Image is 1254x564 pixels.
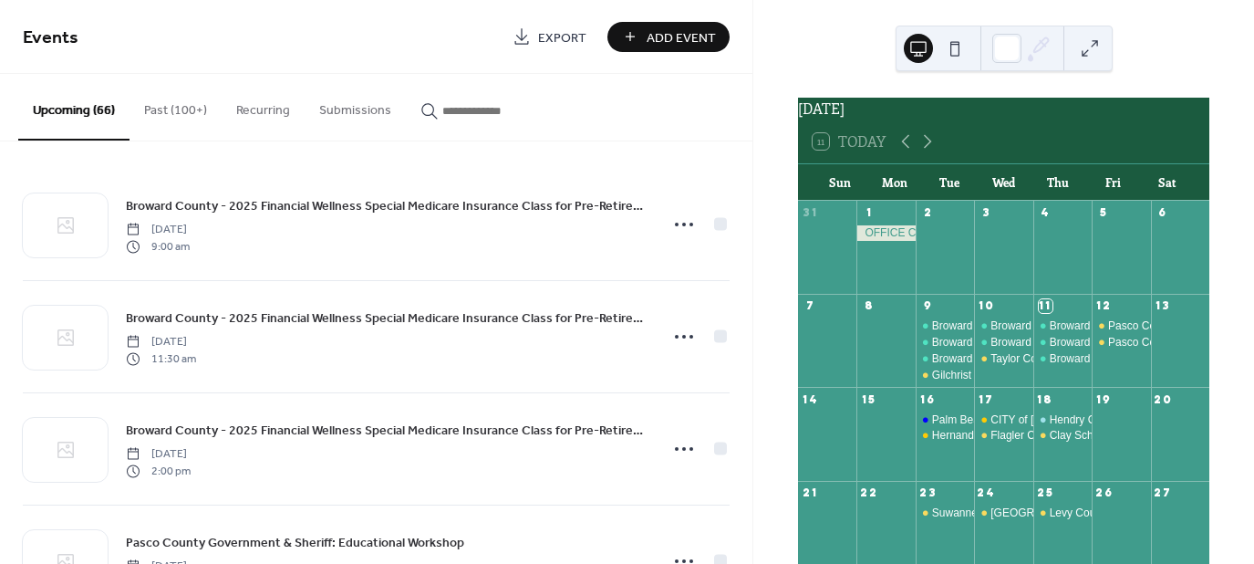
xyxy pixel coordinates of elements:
[916,428,974,444] div: Hernando County Govt: WORKSHOP
[126,534,464,553] span: Pasco County Government & Sheriff: Educational Workshop
[867,164,922,201] div: Mon
[1031,164,1085,201] div: Thu
[932,413,1207,428] div: Palm Beach Tax Collector & Property Appraiser: Webinar
[1156,486,1170,500] div: 27
[916,319,974,334] div: Broward County - 2025 Financial Wellness Special Medicare Insurance Class for Pre-Retirees / Medi...
[126,197,648,216] span: Broward County - 2025 Financial Wellness Special Medicare Insurance Class for Pre-Retirees / Medi...
[126,350,196,367] span: 11:30 am
[1140,164,1195,201] div: Sat
[979,392,993,406] div: 17
[1039,486,1052,500] div: 25
[1092,319,1150,334] div: Pasco County Government & Sheriff: Educational Workshop
[979,299,993,313] div: 10
[18,74,130,141] button: Upcoming (66)
[1156,206,1170,220] div: 6
[932,368,1194,383] div: Gilchrist County School Board: Educational Workshop
[1039,392,1052,406] div: 18
[990,428,1240,444] div: Flagler County Government: Educational Workshop
[126,238,190,255] span: 9:00 am
[1033,428,1092,444] div: Clay School Board: Educational Workshop
[1039,206,1052,220] div: 4
[538,28,586,47] span: Export
[1097,206,1111,220] div: 5
[974,413,1032,428] div: CITY of PALM COAST: Educational Workshop
[922,164,977,201] div: Tue
[126,309,648,329] span: Broward County - 2025 Financial Wellness Special Medicare Insurance Class for Pre-Retirees / Medi...
[222,74,305,139] button: Recurring
[921,206,935,220] div: 2
[974,335,1032,350] div: Broward County - 2025 Financial Wellness Special Medicare Insurance Class for Pre-Retirees / Medi...
[126,463,191,479] span: 2:00 pm
[126,446,191,463] span: [DATE]
[803,486,817,500] div: 21
[1033,319,1092,334] div: Broward County - 2025 Financial Wellness Special Medicare Insurance Class for Pre-Retirees / Medi...
[1085,164,1140,201] div: Fri
[856,225,915,241] div: OFFICE CLOSED
[921,392,935,406] div: 16
[1039,299,1052,313] div: 11
[862,392,876,406] div: 15
[803,392,817,406] div: 14
[1097,299,1111,313] div: 12
[990,351,1241,367] div: Taylor County School Board: Educational Workshop
[499,22,600,52] a: Export
[126,532,464,553] a: Pasco County Government & Sheriff: Educational Workshop
[862,206,876,220] div: 1
[126,422,648,441] span: Broward County - 2025 Financial Wellness Special Medicare Insurance Class for Pre-Retirees / Medi...
[862,299,876,313] div: 8
[916,506,974,521] div: Suwannee County School Board: Educational Workshop
[126,222,190,238] span: [DATE]
[1097,392,1111,406] div: 19
[798,98,1209,120] div: [DATE]
[979,486,993,500] div: 24
[974,351,1032,367] div: Taylor County School Board: Educational Workshop
[1097,486,1111,500] div: 26
[921,299,935,313] div: 9
[803,299,817,313] div: 7
[977,164,1031,201] div: Wed
[305,74,406,139] button: Submissions
[126,308,648,329] a: Broward County - 2025 Financial Wellness Special Medicare Insurance Class for Pre-Retirees / Medi...
[1033,351,1092,367] div: Broward County - 2025 Financial Wellness Special Medicare Insurance Class for Pre-Retirees / Medi...
[974,506,1032,521] div: Hamilton County School District: Educational Workshop
[1156,392,1170,406] div: 20
[862,486,876,500] div: 22
[23,20,78,56] span: Events
[126,195,648,216] a: Broward County - 2025 Financial Wellness Special Medicare Insurance Class for Pre-Retirees / Medi...
[647,28,716,47] span: Add Event
[1033,413,1092,428] div: Hendry County BOCC: Educational Workshop
[974,428,1032,444] div: Flagler County Government: Educational Workshop
[979,206,993,220] div: 3
[990,506,1219,521] div: [GEOGRAPHIC_DATA]: Educational Workshop
[932,506,1206,521] div: Suwannee County School Board: Educational Workshop
[916,335,974,350] div: Broward County - 2025 Financial Wellness Special Medicare Insurance Class for Pre-Retirees / Medi...
[130,74,222,139] button: Past (100+)
[813,164,867,201] div: Sun
[803,206,817,220] div: 31
[932,428,1115,444] div: Hernando County Govt: WORKSHOP
[1156,299,1170,313] div: 13
[1092,335,1150,350] div: Pasco County Government & Sheriff: Educational Workshop
[126,334,196,350] span: [DATE]
[974,319,1032,334] div: Broward County - 2025 Financial Wellness Special Medicare Insurance Class for Pre-Retirees / Medi...
[916,351,974,367] div: Broward County - 2025 Financial Wellness Special Medicare Insurance Class for Pre-Retirees / Medi...
[921,486,935,500] div: 23
[126,420,648,441] a: Broward County - 2025 Financial Wellness Special Medicare Insurance Class for Pre-Retirees / Medi...
[1033,335,1092,350] div: Broward County - 2025 Financial Wellness Special Medicare Insurance Class for Pre-Retirees / Medi...
[1033,506,1092,521] div: Levy County School Board: Educational Workshop
[916,413,974,428] div: Palm Beach Tax Collector & Property Appraiser: Webinar
[607,22,730,52] button: Add Event
[916,368,974,383] div: Gilchrist County School Board: Educational Workshop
